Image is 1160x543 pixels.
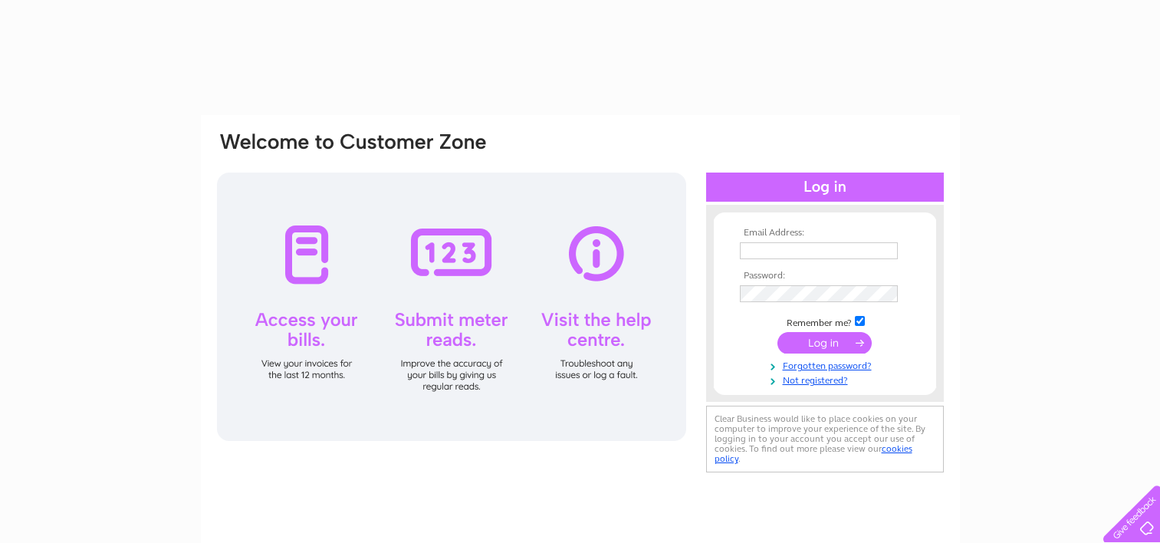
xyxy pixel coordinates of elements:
[736,314,914,329] td: Remember me?
[706,406,944,472] div: Clear Business would like to place cookies on your computer to improve your experience of the sit...
[715,443,912,464] a: cookies policy
[777,332,872,354] input: Submit
[736,228,914,239] th: Email Address:
[740,372,914,387] a: Not registered?
[736,271,914,281] th: Password:
[740,357,914,372] a: Forgotten password?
